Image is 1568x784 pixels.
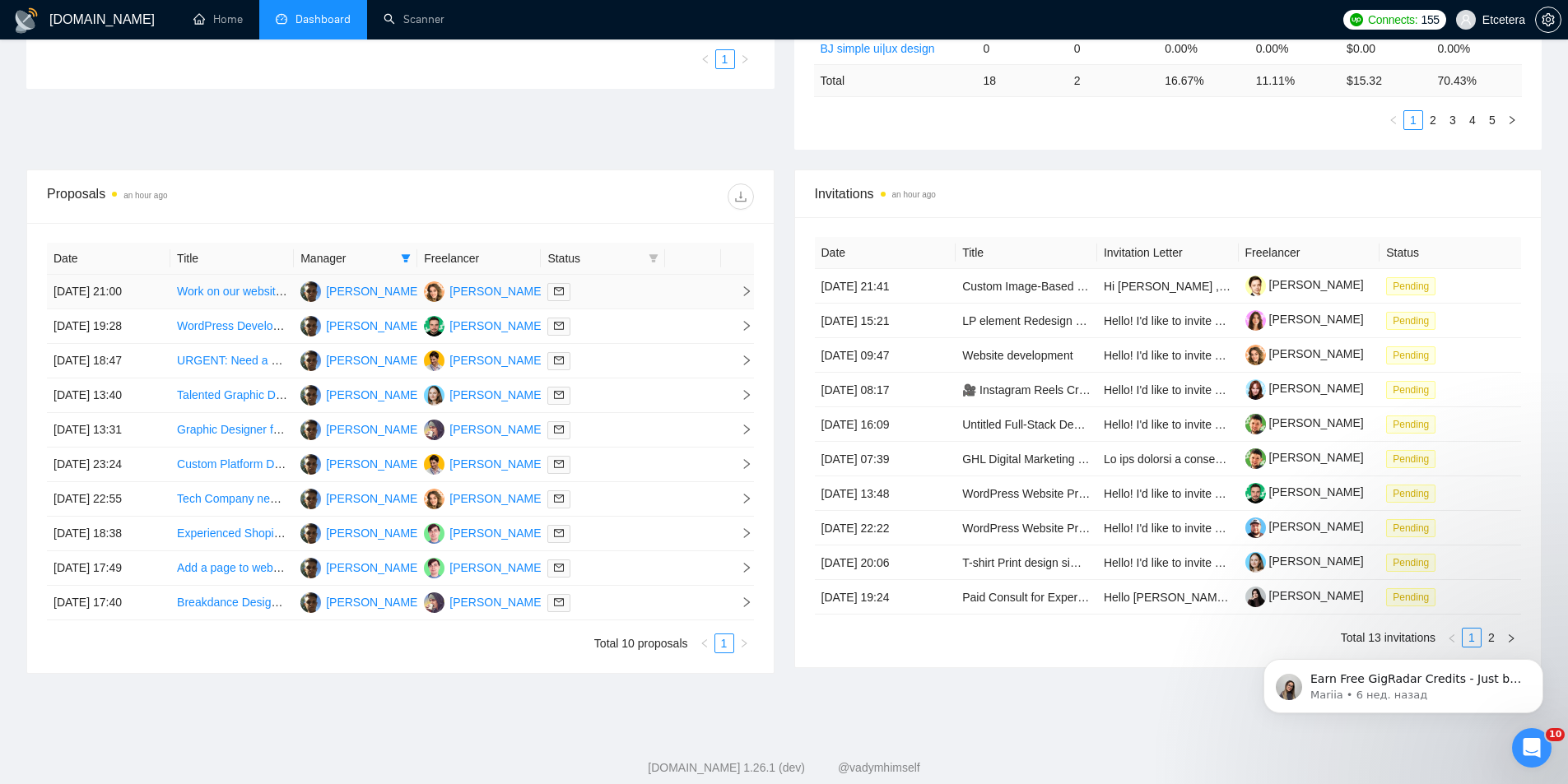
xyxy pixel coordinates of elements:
span: right [728,596,752,608]
img: c1H5j4uuwRoiYYBPUc0TtXcw2dMxy5fGUeEXcoyQTo85fuH37bAwWfg3xyvaZyZkb6 [1245,414,1266,434]
td: [DATE] 20:06 [815,545,956,580]
a: homeHome [193,12,243,26]
a: searchScanner [384,12,444,26]
td: 0 [1068,32,1158,64]
td: 0.00% [1249,32,1340,64]
a: Pending [1386,452,1442,465]
img: c1wY7m8ZWXnIubX-lpYkQz8QSQ1v5mgv5UQmPpzmho8AMWW-HeRy9TbwhmJc8l-wsG [1245,552,1266,573]
span: Pending [1386,450,1435,468]
a: WordPress Website Programmer [962,487,1131,500]
a: [PERSON_NAME] [1245,416,1364,429]
img: PS [424,420,444,440]
td: GHL Digital Marketing Expert High Level Automations Wordpress [956,442,1097,476]
span: Pending [1386,485,1435,503]
td: [DATE] 19:28 [47,309,170,344]
a: AS[PERSON_NAME] [424,318,544,332]
iframe: Intercom live chat [1512,728,1552,768]
a: 2 [1424,111,1442,129]
span: filter [398,246,414,271]
td: Paid Consult for Experienced Shopify Developer (+ Ongoing 10% Recurring Commission) [956,580,1097,615]
span: Earn Free GigRadar Credits - Just by Sharing Your Story! 💬 Want more credits for sending proposal... [72,48,284,453]
span: Pending [1386,415,1435,434]
span: Pending [1386,554,1435,572]
div: [PERSON_NAME] Bronfain [449,351,590,369]
li: 3 [1443,110,1463,130]
a: Pending [1386,555,1442,568]
a: 3 [1444,111,1462,129]
span: setting [1536,13,1561,26]
span: 155 [1421,11,1439,29]
td: 18 [976,64,1067,96]
a: 5 [1483,111,1501,129]
span: filter [645,246,662,271]
li: 4 [1463,110,1482,130]
a: VY[PERSON_NAME] [424,387,544,401]
li: 1 [714,633,734,653]
a: Custom Image-Based QR Code Design [962,280,1164,293]
a: Experienced Shopify Developer Needed, Pixel-Perfect Landing Page (Match Figma Exactly) [177,527,646,540]
a: AP[PERSON_NAME] [300,595,421,608]
span: left [1389,115,1398,125]
td: [DATE] 17:40 [47,586,170,620]
a: [PERSON_NAME] [1245,554,1364,568]
td: WordPress Website Programmer [956,511,1097,545]
span: user [1460,14,1472,26]
a: AP[PERSON_NAME] [300,387,421,401]
td: 0.00% [1431,32,1522,64]
img: c1j3LM-P8wYGiNJFOz_ykoDtzB4IbR1eXHCmdn6mkzey13rf0U2oYvbmCfs7AXqnBj [1245,483,1266,503]
span: Pending [1386,312,1435,330]
a: AP[PERSON_NAME] [424,491,544,504]
li: Next Page [734,633,754,653]
img: AP [300,316,321,336]
div: [PERSON_NAME] [449,593,544,611]
td: URGENT: Need a wordpress expert to deploy a website [170,344,294,378]
th: Title [170,243,294,275]
a: AP[PERSON_NAME] [300,457,421,470]
a: AP[PERSON_NAME] [300,491,421,504]
a: AP[PERSON_NAME] [300,284,421,297]
span: right [728,562,752,573]
img: c1U28jQPTAyuiOlES-TwaD6mGLCkmTDfLtTFebe1xB4CWi2bcOC8xitlq9HfN90Gqy [1245,310,1266,331]
div: [PERSON_NAME] [449,559,544,577]
td: Tech Company needs Mega Menu built on WP site with Elementor [170,482,294,517]
td: Work on our website updating our website [170,275,294,309]
td: 70.43 % [1431,64,1522,96]
li: 1 [715,49,735,69]
div: [PERSON_NAME] [449,524,544,542]
span: right [728,424,752,435]
th: Date [47,243,170,275]
td: [DATE] 15:21 [815,304,956,338]
span: right [739,638,749,648]
span: Pending [1386,519,1435,537]
a: AP[PERSON_NAME] [300,318,421,332]
a: Website development [962,349,1072,362]
div: [PERSON_NAME] [326,351,421,369]
div: [PERSON_NAME] [449,317,544,335]
a: [DOMAIN_NAME] 1.26.1 (dev) [648,761,805,774]
iframe: Intercom notifications сообщение [1239,624,1568,740]
button: setting [1535,7,1561,33]
a: [PERSON_NAME] [1245,589,1364,602]
th: Freelancer [1239,237,1380,269]
div: [PERSON_NAME] Bronfain [449,455,590,473]
img: AP [300,523,321,544]
td: [DATE] 13:31 [47,413,170,448]
td: Website development [956,338,1097,373]
td: [DATE] 23:24 [47,448,170,482]
td: Custom Image-Based QR Code Design [956,269,1097,304]
li: 5 [1482,110,1502,130]
div: Proposals [47,183,400,210]
span: dashboard [276,13,287,25]
a: WordPress Developer for Monthly Maintenance and Updates [177,319,487,332]
a: Pending [1386,313,1442,327]
span: right [728,458,752,470]
td: 🎥 Instagram Reels Creator for Business & Tax-Free Lifestyle Content [956,373,1097,407]
img: AP [300,385,321,406]
div: [PERSON_NAME] [449,420,544,438]
a: BJ simple ui|ux design [821,42,935,55]
td: [DATE] 09:47 [815,338,956,373]
img: DM [424,558,444,578]
a: Untitled Full-Stack Developer (Laravel + Vue.js / WordPress)job post [962,418,1311,431]
td: [DATE] 16:09 [815,407,956,442]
